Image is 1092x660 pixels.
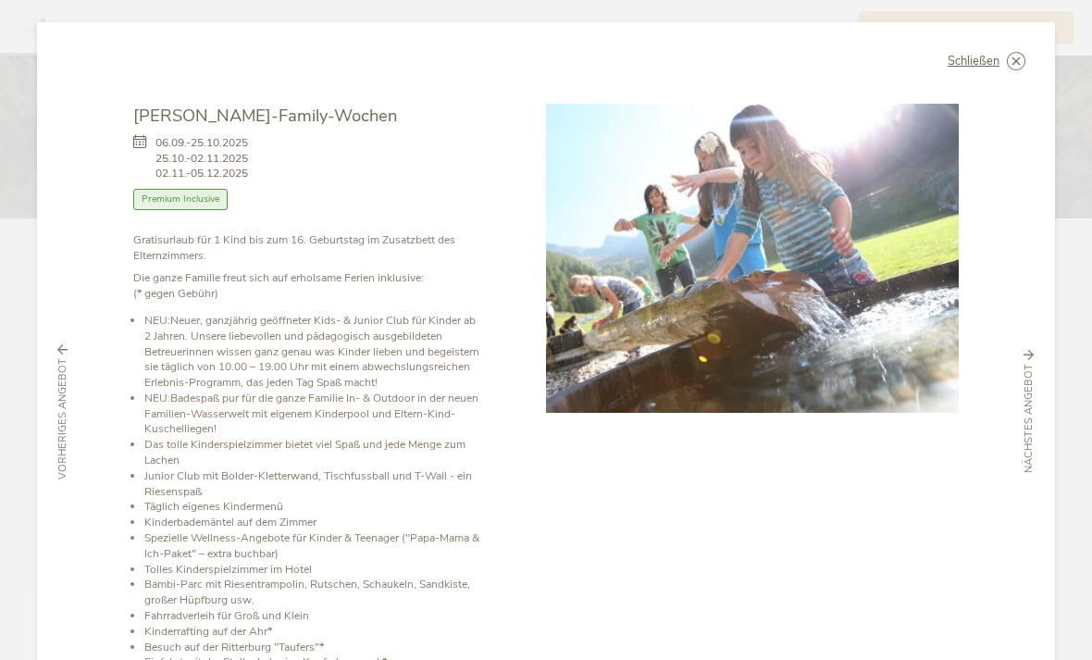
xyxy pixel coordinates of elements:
[144,562,480,578] li: Tolles Kinderspielzimmer im Hotel
[144,577,480,608] li: Bambi-Parc mit Riesentrampolin, Rutschen, Schaukeln, Sandkiste, großer Hüpfburg usw.
[144,530,480,562] li: Spezielle Wellness-Angebote für Kinder & Teenager ("Papa-Mama & Ich-Paket" – extra buchbar)
[56,358,70,479] span: vorheriges Angebot
[1022,364,1036,473] span: nächstes Angebot
[133,232,480,264] p: Gratisurlaub für 1 Kind bis zum 16. Geburtstag im Zusatzbett des Elternzimmers.
[144,499,480,515] li: Täglich eigenes Kindermenü
[133,270,424,285] b: Die ganze Familie freut sich auf erholsame Ferien inklusive:
[144,391,170,405] b: NEU:
[133,189,228,210] span: Premium Inclusive
[133,104,397,127] span: [PERSON_NAME]-Family-Wochen
[948,56,999,68] span: Schließen
[144,313,170,328] b: NEU:
[144,468,480,500] li: Junior Club mit Bolder-Kletterwand, Tischfussball und T-Wall - ein Riesenspaß
[144,391,480,437] li: Badespaß pur für die ganze Familie In- & Outdoor in der neuen Familien-Wasserwelt mit eigenem Kin...
[144,515,480,530] li: Kinderbademäntel auf dem Zimmer
[155,135,248,181] span: 06.09.-25.10.2025 25.10.-02.11.2025 02.11.-05.12.2025
[546,104,959,413] img: Sommer-Family-Wochen
[144,437,480,468] li: Das tolle Kinderspielzimmer bietet viel Spaß und jede Menge zum Lachen
[144,313,480,391] li: Neuer, ganzjährig geöffneter Kids- & Junior Club für Kinder ab 2 Jahren. Unsere liebevollen und p...
[133,270,480,302] p: (* gegen Gebühr)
